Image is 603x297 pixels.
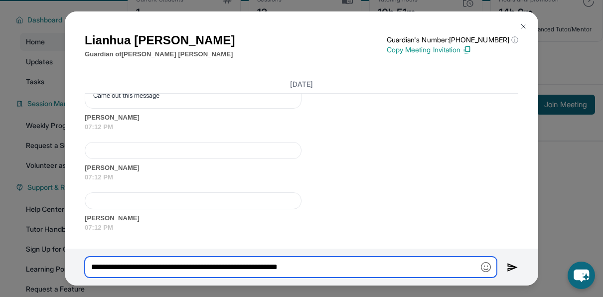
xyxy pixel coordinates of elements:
span: 07:12 PM [85,122,518,132]
span: 07:12 PM [85,172,518,182]
img: Emoji [481,262,491,272]
img: Copy Icon [462,45,471,54]
span: 07:12 PM [85,223,518,233]
span: [PERSON_NAME] [85,213,518,223]
img: Send icon [507,262,518,274]
button: chat-button [568,262,595,289]
p: Copy Meeting Invitation [387,45,518,55]
h3: [DATE] [85,79,518,89]
p: Guardian's Number: [PHONE_NUMBER] [387,35,518,45]
span: [PERSON_NAME] [85,163,518,173]
span: ⓘ [511,35,518,45]
p: Guardian of [PERSON_NAME] [PERSON_NAME] [85,49,235,59]
img: Close Icon [519,22,527,30]
span: [PERSON_NAME] [85,113,518,123]
h1: Lianhua [PERSON_NAME] [85,31,235,49]
p: Came out this message [93,90,293,100]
